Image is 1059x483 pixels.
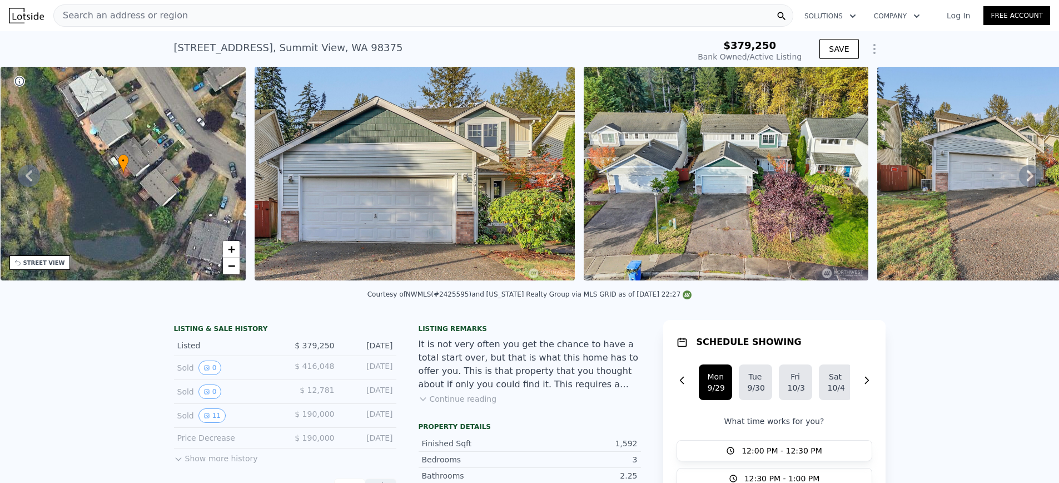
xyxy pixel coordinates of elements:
button: Continue reading [419,393,497,405]
div: LISTING & SALE HISTORY [174,324,396,336]
div: Listing remarks [419,324,641,333]
span: $ 190,000 [295,433,334,442]
img: Sale: 169748256 Parcel: 100770722 [584,67,868,280]
a: Free Account [983,6,1050,25]
div: [STREET_ADDRESS] , Summit View , WA 98375 [174,40,403,56]
span: $ 190,000 [295,410,334,418]
div: Listed [177,340,276,351]
span: $379,250 [723,40,776,51]
div: Finished Sqft [422,438,530,449]
h1: SCHEDULE SHOWING [697,336,802,349]
div: • [118,154,129,174]
div: Sold [177,408,276,423]
div: 9/30 [748,382,763,393]
div: 9/29 [708,382,723,393]
p: What time works for you? [677,416,872,427]
div: Tue [748,371,763,382]
span: 12:00 PM - 12:30 PM [742,445,822,456]
a: Log In [933,10,983,21]
div: Mon [708,371,723,382]
span: Active Listing [749,52,802,61]
div: Price Decrease [177,432,276,443]
div: Sold [177,385,276,399]
button: Mon9/29 [699,364,732,400]
img: NWMLS Logo [683,290,692,299]
span: Search an address or region [54,9,188,22]
div: 3 [530,454,638,465]
div: 10/3 [788,382,803,393]
div: Property details [419,422,641,431]
img: Sale: 169748256 Parcel: 100770722 [255,67,575,280]
button: Show Options [863,38,886,60]
a: Zoom out [223,258,240,274]
div: [DATE] [344,385,393,399]
div: Bathrooms [422,470,530,481]
div: Sat [828,371,843,382]
div: 10/4 [828,382,843,393]
div: Bedrooms [422,454,530,465]
span: $ 416,048 [295,362,334,371]
button: Sat10/4 [819,364,852,400]
button: View historical data [198,385,222,399]
div: [DATE] [344,432,393,443]
button: SAVE [819,39,858,59]
div: [DATE] [344,361,393,375]
span: + [228,242,235,256]
button: Fri10/3 [779,364,812,400]
div: Courtesy of NWMLS (#2425595) and [US_STATE] Realty Group via MLS GRID as of [DATE] 22:27 [367,290,692,298]
span: • [118,156,129,166]
div: 1,592 [530,438,638,449]
a: Zoom in [223,241,240,258]
button: View historical data [198,361,222,375]
button: View historical data [198,408,226,423]
button: 12:00 PM - 12:30 PM [677,440,872,461]
div: [DATE] [344,408,393,423]
span: − [228,259,235,273]
div: It is not very often you get the chance to have a total start over, but that is what this home ha... [419,338,641,391]
button: Solutions [796,6,865,26]
div: Sold [177,361,276,375]
span: Bank Owned / [698,52,749,61]
div: [DATE] [344,340,393,351]
button: Show more history [174,448,258,464]
span: $ 12,781 [300,386,334,395]
span: $ 379,250 [295,341,334,350]
div: 2.25 [530,470,638,481]
div: STREET VIEW [23,259,65,267]
img: Lotside [9,8,44,23]
button: Tue9/30 [739,364,772,400]
button: Company [865,6,929,26]
div: Fri [788,371,803,382]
